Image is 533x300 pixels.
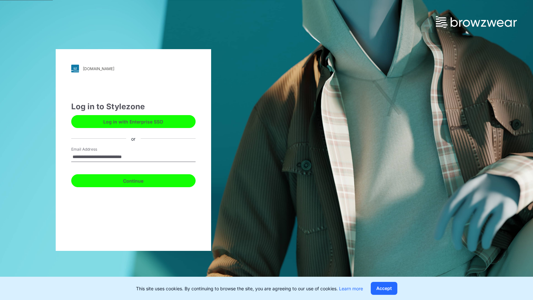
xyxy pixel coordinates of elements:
p: This site uses cookies. By continuing to browse the site, you are agreeing to our use of cookies. [136,285,363,292]
div: Log in to Stylezone [71,101,196,112]
img: svg+xml;base64,PHN2ZyB3aWR0aD0iMjgiIGhlaWdodD0iMjgiIHZpZXdCb3g9IjAgMCAyOCAyOCIgZmlsbD0ibm9uZSIgeG... [71,65,79,72]
a: [DOMAIN_NAME] [71,65,196,72]
label: Email Address [71,146,117,152]
button: Continue [71,174,196,187]
a: Learn more [339,286,363,291]
button: Log in with Enterprise SSO [71,115,196,128]
button: Accept [371,282,397,295]
div: [DOMAIN_NAME] [83,66,114,71]
div: or [126,135,141,142]
img: browzwear-logo.73288ffb.svg [436,16,517,28]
